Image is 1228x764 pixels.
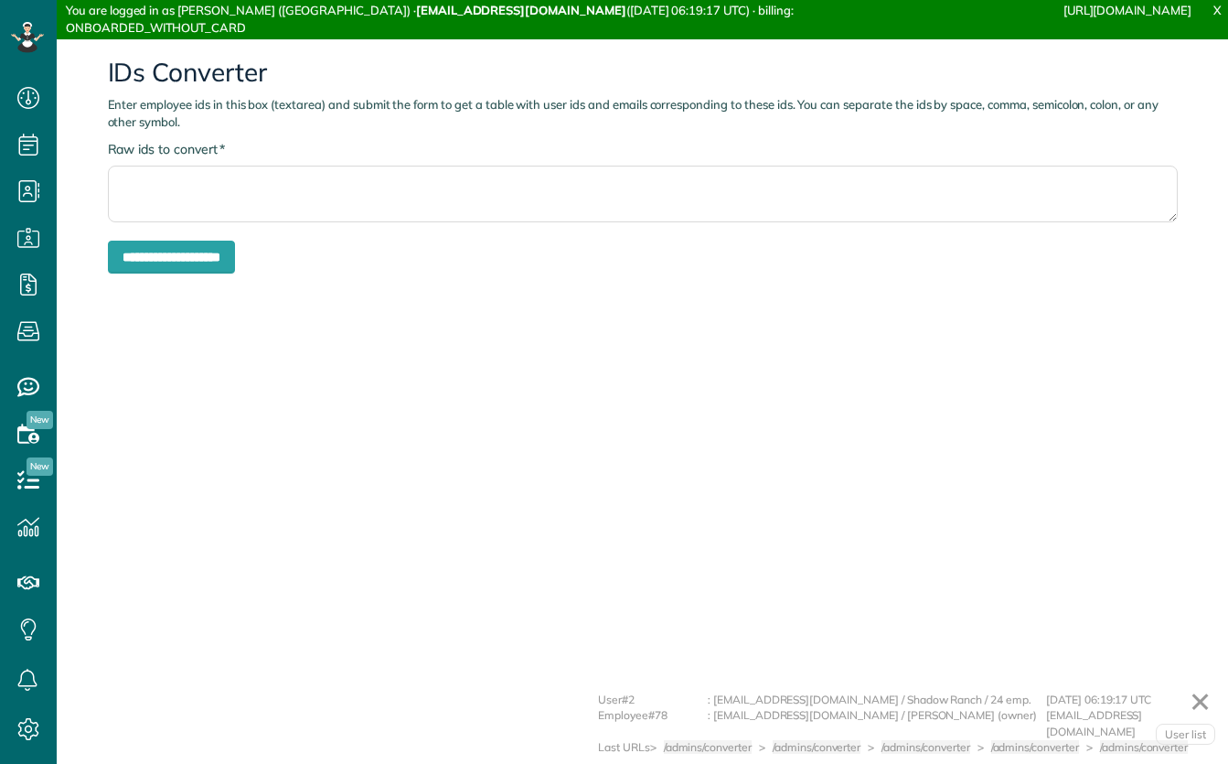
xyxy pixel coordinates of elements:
h2: IDs Converter [108,59,1178,87]
strong: [EMAIL_ADDRESS][DOMAIN_NAME] [416,3,626,17]
a: [URL][DOMAIN_NAME] [1063,3,1191,17]
div: [DATE] 06:19:17 UTC [1046,692,1211,708]
div: [EMAIL_ADDRESS][DOMAIN_NAME] [1046,707,1211,739]
span: /admins/converter [881,740,969,754]
a: ✕ [1180,680,1220,724]
span: /admins/converter [1100,740,1188,754]
div: > > > > > [650,739,1196,756]
div: : [EMAIL_ADDRESS][DOMAIN_NAME] / Shadow Ranch / 24 emp. [708,692,1046,708]
span: /admins/converter [773,740,860,754]
span: New [27,411,53,429]
div: Employee#78 [598,707,708,739]
p: Enter employee ids in this box (textarea) and submit the form to get a table with user ids and em... [108,96,1178,131]
div: : [EMAIL_ADDRESS][DOMAIN_NAME] / [PERSON_NAME] (owner) [708,707,1046,739]
label: Raw ids to convert [108,140,226,158]
div: Last URLs [598,739,650,756]
span: /admins/converter [664,740,752,754]
div: User#2 [598,692,708,708]
span: /admins/converter [991,740,1079,754]
span: New [27,457,53,476]
a: User list [1156,724,1215,746]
